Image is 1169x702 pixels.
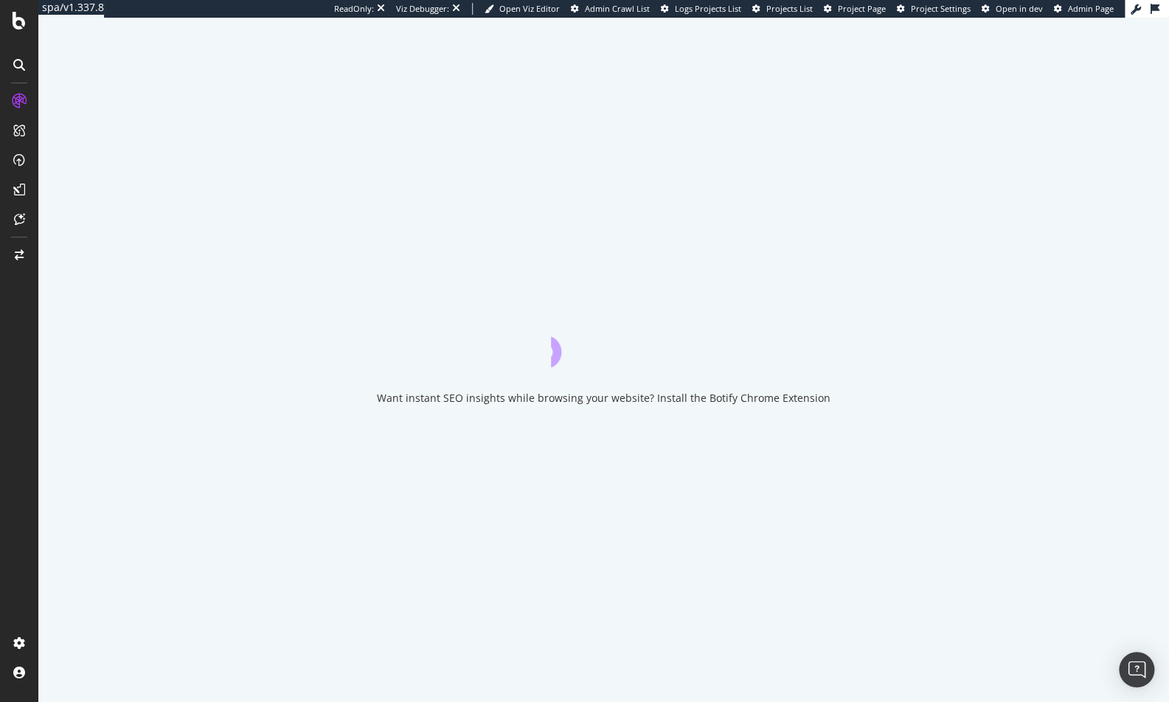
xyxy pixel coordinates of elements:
span: Projects List [766,3,813,14]
a: Project Settings [897,3,971,15]
div: ReadOnly: [334,3,374,15]
span: Admin Page [1068,3,1114,14]
a: Admin Crawl List [571,3,650,15]
span: Open Viz Editor [499,3,560,14]
a: Admin Page [1054,3,1114,15]
span: Logs Projects List [675,3,741,14]
div: Viz Debugger: [396,3,449,15]
div: animation [551,314,657,367]
span: Project Settings [911,3,971,14]
a: Open Viz Editor [485,3,560,15]
span: Admin Crawl List [585,3,650,14]
a: Projects List [752,3,813,15]
a: Project Page [824,3,886,15]
a: Logs Projects List [661,3,741,15]
div: Open Intercom Messenger [1119,652,1154,687]
div: Want instant SEO insights while browsing your website? Install the Botify Chrome Extension [377,391,830,406]
span: Project Page [838,3,886,14]
span: Open in dev [996,3,1043,14]
a: Open in dev [982,3,1043,15]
